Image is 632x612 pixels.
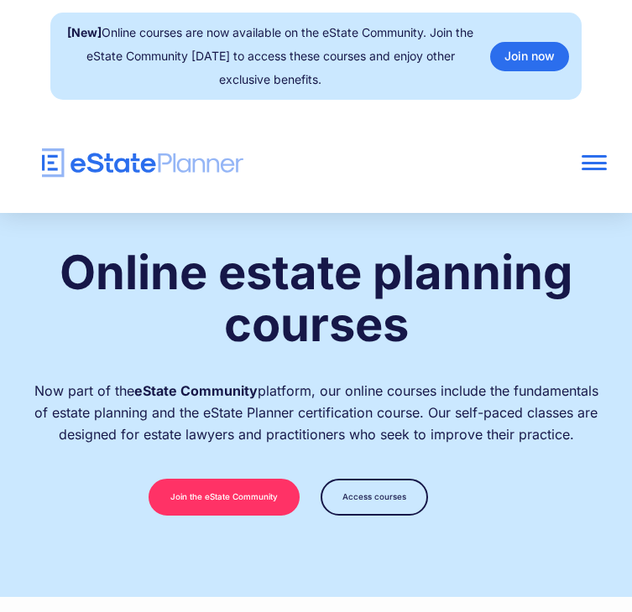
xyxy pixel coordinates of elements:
a: Join the eState Community [149,479,300,516]
strong: eState Community [134,382,258,399]
a: Join now [490,42,569,71]
a: home [25,148,490,178]
a: Access courses [321,479,428,516]
strong: [New] [67,25,102,39]
h1: Online estate planning courses [15,246,617,350]
div: Online courses are now available on the eState Community. Join the eState Community [DATE] to acc... [63,21,478,91]
div: Now part of the platform, our online courses include the fundamentals of estate planning and the ... [15,363,617,445]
